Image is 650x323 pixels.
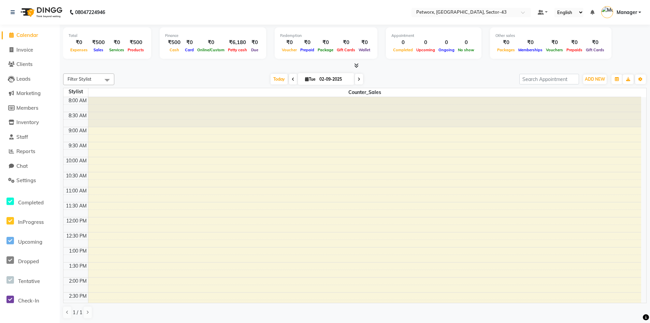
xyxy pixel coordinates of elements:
[165,39,183,46] div: ₹500
[183,39,196,46] div: ₹0
[280,39,299,46] div: ₹0
[2,31,58,39] a: Calendar
[73,309,82,316] span: 1 / 1
[196,48,226,52] span: Online/Custom
[75,3,105,22] b: 08047224946
[2,60,58,68] a: Clients
[16,148,35,154] span: Reports
[584,48,606,52] span: Gift Cards
[168,48,181,52] span: Cash
[18,199,44,206] span: Completed
[565,48,584,52] span: Prepaids
[2,177,58,185] a: Settings
[16,46,33,53] span: Invoice
[519,74,579,84] input: Search Appointment
[64,202,88,210] div: 11:30 AM
[415,39,437,46] div: 0
[249,39,261,46] div: ₹0
[88,88,641,97] span: Counter_Sales
[68,76,91,82] span: Filter Stylist
[335,48,357,52] span: Gift Cards
[67,112,88,119] div: 8:30 AM
[89,39,107,46] div: ₹500
[584,39,606,46] div: ₹0
[544,48,565,52] span: Vouchers
[126,39,146,46] div: ₹500
[16,119,39,125] span: Inventory
[68,263,88,270] div: 1:30 PM
[391,33,476,39] div: Appointment
[2,162,58,170] a: Chat
[335,39,357,46] div: ₹0
[107,39,126,46] div: ₹0
[299,48,316,52] span: Prepaid
[456,39,476,46] div: 0
[299,39,316,46] div: ₹0
[226,39,249,46] div: ₹6,180
[2,133,58,141] a: Staff
[280,33,372,39] div: Redemption
[107,48,126,52] span: Services
[415,48,437,52] span: Upcoming
[16,90,41,96] span: Marketing
[16,61,32,67] span: Clients
[565,39,584,46] div: ₹0
[437,39,456,46] div: 0
[316,48,335,52] span: Package
[517,39,544,46] div: ₹0
[64,157,88,164] div: 10:00 AM
[18,278,40,284] span: Tentative
[2,75,58,83] a: Leads
[69,48,89,52] span: Expenses
[391,48,415,52] span: Completed
[357,48,372,52] span: Wallet
[18,258,39,265] span: Dropped
[280,48,299,52] span: Voucher
[67,142,88,149] div: 9:30 AM
[249,48,260,52] span: Due
[16,105,38,111] span: Members
[65,232,88,240] div: 12:30 PM
[126,48,146,52] span: Products
[437,48,456,52] span: Ongoing
[183,48,196,52] span: Card
[495,33,606,39] div: Other sales
[456,48,476,52] span: No show
[18,297,39,304] span: Check-In
[391,39,415,46] div: 0
[2,148,58,156] a: Reports
[544,39,565,46] div: ₹0
[67,127,88,134] div: 9:00 AM
[18,239,42,245] span: Upcoming
[271,74,288,84] span: Today
[357,39,372,46] div: ₹0
[17,3,64,22] img: logo
[68,293,88,300] div: 2:30 PM
[495,39,517,46] div: ₹0
[317,74,351,84] input: 2025-09-02
[517,48,544,52] span: Memberships
[65,217,88,225] div: 12:00 PM
[68,247,88,255] div: 1:00 PM
[68,278,88,285] div: 2:00 PM
[165,33,261,39] div: Finance
[583,75,607,84] button: ADD NEW
[16,163,28,169] span: Chat
[16,76,30,82] span: Leads
[2,119,58,126] a: Inventory
[226,48,249,52] span: Petty cash
[2,104,58,112] a: Members
[64,172,88,179] div: 10:30 AM
[67,97,88,104] div: 8:00 AM
[16,177,36,184] span: Settings
[196,39,226,46] div: ₹0
[2,90,58,97] a: Marketing
[585,77,605,82] span: ADD NEW
[16,134,28,140] span: Staff
[63,88,88,95] div: Stylist
[601,6,613,18] img: Manager
[92,48,105,52] span: Sales
[495,48,517,52] span: Packages
[69,39,89,46] div: ₹0
[69,33,146,39] div: Total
